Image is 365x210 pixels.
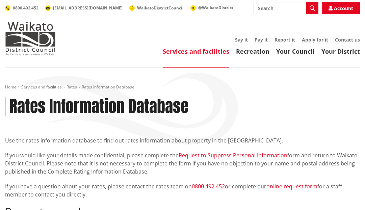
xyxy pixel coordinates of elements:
[5,136,360,145] p: Use the rates information database to find out rates information about property in the [GEOGRAPHI...
[235,36,248,43] a: Say it
[198,5,233,10] span: @WaikatoDistrict
[45,5,123,11] a: [EMAIL_ADDRESS][DOMAIN_NAME]
[137,5,184,11] span: WaikatoDistrictCouncil
[236,47,269,55] a: Recreation
[9,97,188,116] h1: Rates Information Database
[53,5,123,11] span: [EMAIL_ADDRESS][DOMAIN_NAME]
[190,5,233,10] a: @WaikatoDistrict
[276,47,315,55] a: Your Council
[82,84,134,90] span: Rates Information Database
[5,84,17,90] a: Home
[275,36,295,43] a: Report it
[255,36,268,43] a: Pay it
[21,84,62,90] a: Services and facilities
[5,84,360,90] nav: breadcrumb
[13,5,38,11] span: 0800 492 452
[163,47,229,55] a: Services and facilities
[321,47,360,55] a: Your District
[5,5,38,11] a: 0800 492 452
[302,36,328,43] a: Apply for it
[254,2,318,14] input: Search input
[5,151,360,176] p: If you would like your details made confidential, please complete the form and return to Waikato ...
[67,84,77,90] a: Rates
[322,2,360,14] a: Account
[335,36,360,43] a: Contact us
[5,22,56,55] img: Waikato District Council - Te Kaunihera aa Takiwaa o Waikato
[5,182,360,199] p: If you have a question about your rates, please contact the rates team on or complete our for a s...
[266,183,317,190] a: online request form
[192,183,225,190] a: 0800 492 452
[129,5,184,11] a: WaikatoDistrictCouncil
[179,152,287,159] a: Request to Suppress Personal Information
